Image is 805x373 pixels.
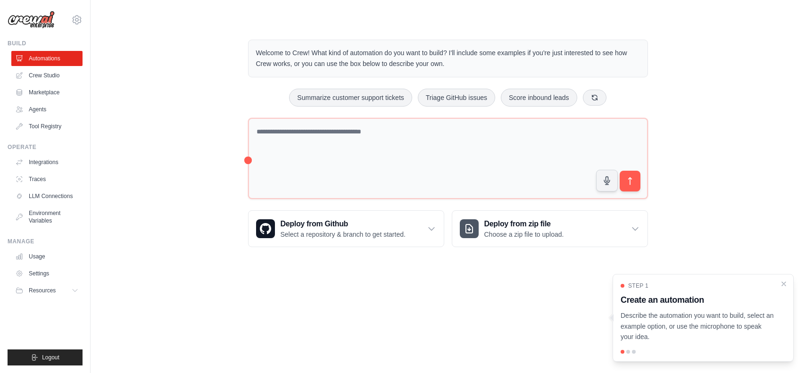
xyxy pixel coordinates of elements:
a: LLM Connections [11,189,83,204]
span: Step 1 [628,282,648,290]
a: Agents [11,102,83,117]
p: Describe the automation you want to build, select an example option, or use the microphone to spe... [621,310,774,342]
a: Usage [11,249,83,264]
a: Crew Studio [11,68,83,83]
div: Operate [8,143,83,151]
button: Triage GitHub issues [418,89,495,107]
h3: Create an automation [621,293,774,307]
button: Summarize customer support tickets [289,89,412,107]
button: Score inbound leads [501,89,577,107]
span: Logout [42,354,59,361]
a: Tool Registry [11,119,83,134]
button: Resources [11,283,83,298]
p: Choose a zip file to upload. [484,230,564,239]
p: Welcome to Crew! What kind of automation do you want to build? I'll include some examples if you'... [256,48,640,69]
a: Settings [11,266,83,281]
a: Automations [11,51,83,66]
a: Environment Variables [11,206,83,228]
a: Traces [11,172,83,187]
p: Select a repository & branch to get started. [281,230,406,239]
button: Close walkthrough [780,280,788,288]
img: Logo [8,11,55,29]
h3: Deploy from zip file [484,218,564,230]
span: Resources [29,287,56,294]
div: Build [8,40,83,47]
a: Marketplace [11,85,83,100]
a: Integrations [11,155,83,170]
div: Manage [8,238,83,245]
button: Logout [8,349,83,365]
h3: Deploy from Github [281,218,406,230]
